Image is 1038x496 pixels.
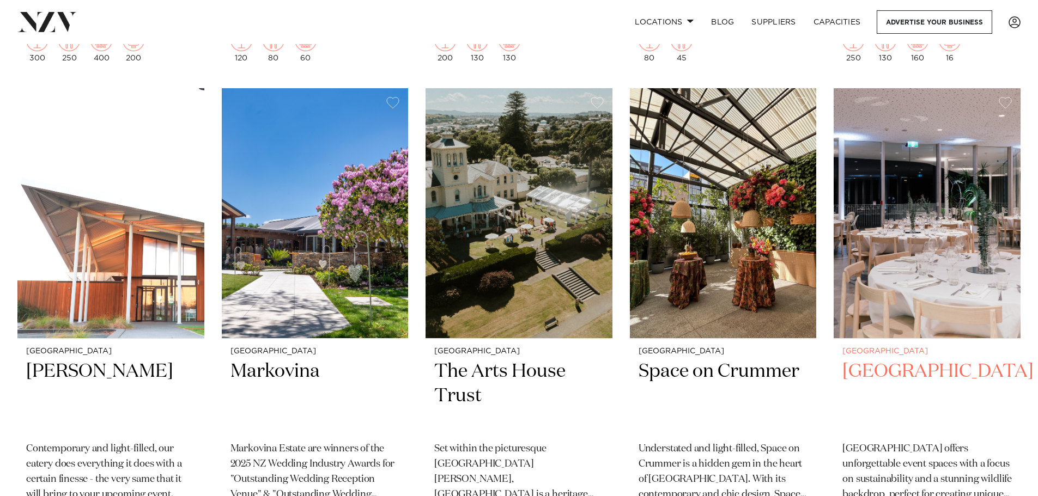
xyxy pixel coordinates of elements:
div: 160 [907,29,928,62]
small: [GEOGRAPHIC_DATA] [842,347,1012,356]
div: 200 [123,29,144,62]
h2: Markovina [230,359,400,433]
small: [GEOGRAPHIC_DATA] [639,347,808,356]
div: 80 [263,29,284,62]
h2: Space on Crummer [639,359,808,433]
div: 300 [26,29,48,62]
img: nzv-logo.png [17,12,77,32]
h2: [GEOGRAPHIC_DATA] [842,359,1012,433]
small: [GEOGRAPHIC_DATA] [26,347,196,356]
div: 130 [499,29,520,62]
div: 250 [842,29,864,62]
a: BLOG [702,10,743,34]
h2: The Arts House Trust [434,359,604,433]
div: 400 [90,29,112,62]
a: Advertise your business [877,10,992,34]
a: Locations [626,10,702,34]
div: 16 [939,29,961,62]
div: 60 [295,29,317,62]
div: 250 [58,29,80,62]
a: Capacities [805,10,870,34]
div: 130 [875,29,896,62]
div: 45 [671,29,693,62]
div: 120 [230,29,252,62]
a: SUPPLIERS [743,10,804,34]
div: 200 [434,29,456,62]
div: 130 [466,29,488,62]
h2: [PERSON_NAME] [26,359,196,433]
small: [GEOGRAPHIC_DATA] [230,347,400,356]
div: 80 [639,29,660,62]
small: [GEOGRAPHIC_DATA] [434,347,604,356]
